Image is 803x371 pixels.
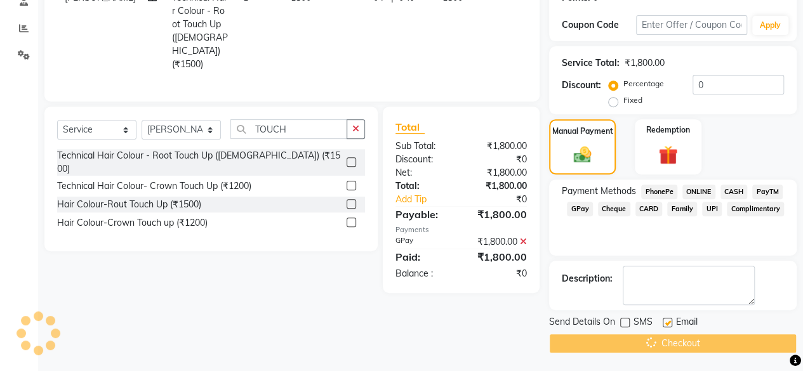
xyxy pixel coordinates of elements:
[727,202,784,216] span: Complimentary
[461,249,536,264] div: ₹1,800.00
[461,235,536,249] div: ₹1,800.00
[386,207,461,222] div: Payable:
[676,315,698,331] span: Email
[636,15,747,35] input: Enter Offer / Coupon Code
[646,124,690,136] label: Redemption
[386,166,461,179] div: Net:
[461,166,536,179] div: ₹1,800.00
[57,149,342,176] div: Technical Hair Colour - Root Touch Up ([DEMOGRAPHIC_DATA]) (₹1500)
[474,193,536,206] div: ₹0
[57,179,251,193] div: Technical Hair Colour- Crown Touch Up (₹1200)
[552,126,613,137] label: Manual Payment
[386,249,461,264] div: Paid:
[562,18,636,32] div: Coupon Code
[598,202,630,216] span: Cheque
[461,140,536,153] div: ₹1,800.00
[461,179,536,193] div: ₹1,800.00
[634,315,653,331] span: SMS
[562,79,601,92] div: Discount:
[386,235,461,249] div: GPay
[567,202,593,216] span: GPay
[230,119,347,139] input: Search or Scan
[568,145,597,165] img: _cash.svg
[667,202,697,216] span: Family
[386,267,461,280] div: Balance :
[57,216,208,230] div: Hair Colour-Crown Touch up (₹1200)
[752,16,788,35] button: Apply
[623,78,664,89] label: Percentage
[653,143,684,167] img: _gift.svg
[395,120,425,134] span: Total
[562,185,636,198] span: Payment Methods
[623,94,642,106] label: Fixed
[641,185,677,199] span: PhonePe
[57,198,201,211] div: Hair Colour-Rout Touch Up (₹1500)
[549,315,615,331] span: Send Details On
[682,185,715,199] span: ONLINE
[562,272,613,285] div: Description:
[562,56,620,70] div: Service Total:
[461,207,536,222] div: ₹1,800.00
[386,153,461,166] div: Discount:
[386,179,461,193] div: Total:
[386,193,474,206] a: Add Tip
[386,140,461,153] div: Sub Total:
[625,56,665,70] div: ₹1,800.00
[702,202,722,216] span: UPI
[461,153,536,166] div: ₹0
[752,185,783,199] span: PayTM
[461,267,536,280] div: ₹0
[395,225,527,235] div: Payments
[720,185,748,199] span: CASH
[635,202,663,216] span: CARD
